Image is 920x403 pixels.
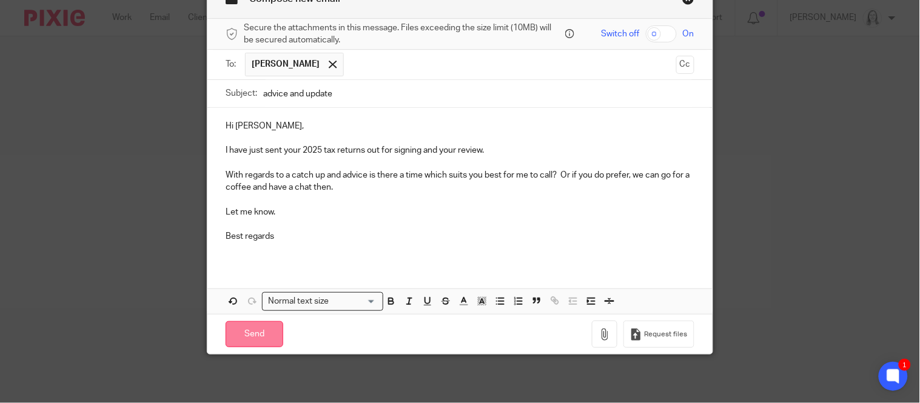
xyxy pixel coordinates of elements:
[244,22,562,47] span: Secure the attachments in this message. Files exceeding the size limit (10MB) will be secured aut...
[265,295,331,308] span: Normal text size
[262,292,383,311] div: Search for option
[899,359,911,371] div: 1
[226,206,694,218] p: Let me know.
[226,169,694,194] p: With regards to a catch up and advice is there a time which suits you best for me to call? Or if ...
[683,28,694,40] span: On
[226,120,694,132] p: Hi [PERSON_NAME],
[226,144,694,156] p: I have just sent your 2025 tax returns out for signing and your review.
[645,330,688,339] span: Request files
[602,28,640,40] span: Switch off
[332,295,376,308] input: Search for option
[676,56,694,74] button: Cc
[226,87,257,99] label: Subject:
[226,230,694,242] p: Best regards
[226,58,239,70] label: To:
[623,321,694,348] button: Request files
[226,321,283,347] input: Send
[252,58,320,70] span: [PERSON_NAME]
